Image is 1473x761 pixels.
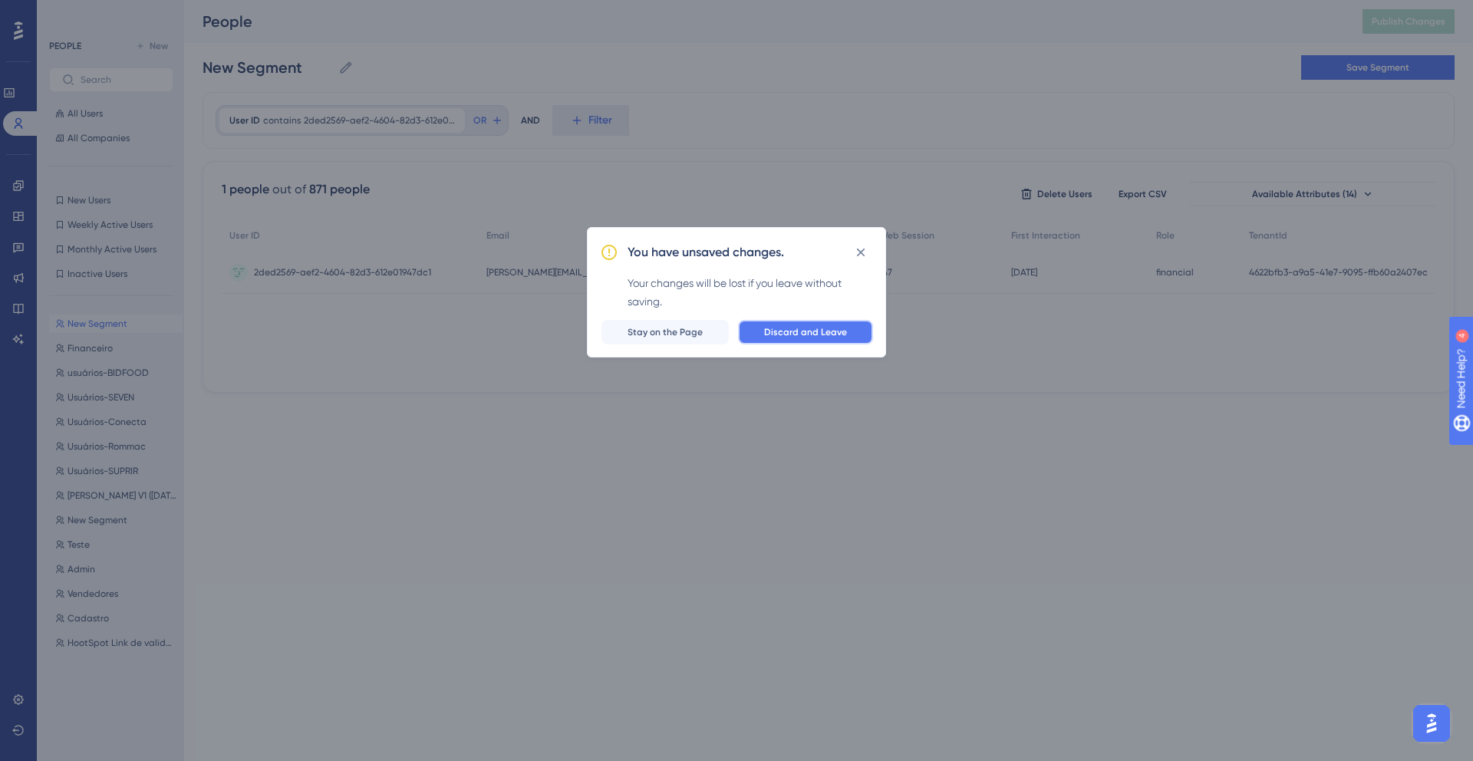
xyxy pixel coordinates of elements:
h2: You have unsaved changes. [628,243,784,262]
span: Need Help? [36,4,96,22]
div: Your changes will be lost if you leave without saving. [628,274,873,311]
span: Discard and Leave [764,326,847,338]
div: 4 [107,8,111,20]
iframe: UserGuiding AI Assistant Launcher [1409,700,1455,746]
span: Stay on the Page [628,326,703,338]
